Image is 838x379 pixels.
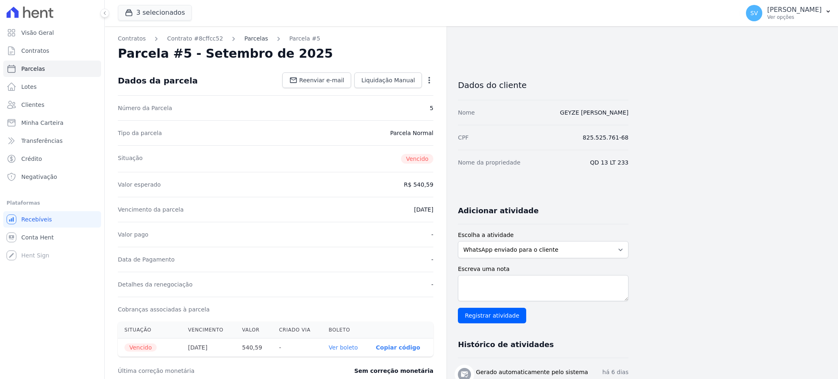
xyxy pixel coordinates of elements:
a: Parcela #5 [289,34,320,43]
a: Parcelas [244,34,268,43]
a: Ver boleto [329,344,358,351]
th: [DATE] [182,338,236,357]
label: Escreva uma nota [458,265,628,273]
dd: [DATE] [414,205,433,214]
h3: Adicionar atividade [458,206,538,216]
span: Vencido [401,154,433,164]
dt: Vencimento da parcela [118,205,184,214]
button: 3 selecionados [118,5,192,20]
th: Situação [118,322,182,338]
dd: - [431,280,433,289]
dd: QD 13 LT 233 [590,158,628,167]
th: Boleto [322,322,369,338]
span: Clientes [21,101,44,109]
p: [PERSON_NAME] [767,6,822,14]
h3: Gerado automaticamente pelo sistema [476,368,588,377]
th: Valor [236,322,273,338]
a: Parcelas [3,61,101,77]
span: Vencido [124,343,157,352]
dt: Cobranças associadas à parcela [118,305,209,314]
span: Visão Geral [21,29,54,37]
dd: Parcela Normal [390,129,433,137]
p: há 6 dias [602,368,628,377]
th: Criado via [273,322,322,338]
h3: Dados do cliente [458,80,628,90]
a: Conta Hent [3,229,101,246]
span: Parcelas [21,65,45,73]
dd: 825.525.761-68 [583,133,628,142]
dt: Nome da propriedade [458,158,520,167]
a: Liquidação Manual [354,72,422,88]
dt: Valor pago [118,230,149,239]
dd: - [431,230,433,239]
h2: Parcela #5 - Setembro de 2025 [118,46,333,61]
span: Transferências [21,137,63,145]
dt: Situação [118,154,143,164]
th: - [273,338,322,357]
span: Contratos [21,47,49,55]
a: Recebíveis [3,211,101,228]
button: Copiar código [376,344,420,351]
dt: Detalhes da renegociação [118,280,193,289]
a: Crédito [3,151,101,167]
dt: Tipo da parcela [118,129,162,137]
p: Ver opções [767,14,822,20]
h3: Histórico de atividades [458,340,554,350]
span: Recebíveis [21,215,52,223]
dd: Sem correção monetária [354,367,433,375]
span: Reenviar e-mail [299,76,344,84]
a: Lotes [3,79,101,95]
dt: Data de Pagamento [118,255,175,264]
label: Escolha a atividade [458,231,628,239]
dt: CPF [458,133,469,142]
span: Negativação [21,173,57,181]
dd: - [431,255,433,264]
th: 540,59 [236,338,273,357]
a: Transferências [3,133,101,149]
span: Lotes [21,83,37,91]
button: SV [PERSON_NAME] Ver opções [739,2,838,25]
a: Reenviar e-mail [282,72,351,88]
a: GEYZE [PERSON_NAME] [560,109,628,116]
a: Negativação [3,169,101,185]
dt: Número da Parcela [118,104,172,112]
div: Plataformas [7,198,98,208]
dd: 5 [430,104,433,112]
input: Registrar atividade [458,308,526,323]
dd: R$ 540,59 [404,180,433,189]
span: Minha Carteira [21,119,63,127]
a: Contratos [118,34,146,43]
span: Crédito [21,155,42,163]
th: Vencimento [182,322,236,338]
a: Contrato #8cffcc52 [167,34,223,43]
a: Visão Geral [3,25,101,41]
dt: Nome [458,108,475,117]
a: Minha Carteira [3,115,101,131]
span: SV [750,10,758,16]
a: Contratos [3,43,101,59]
span: Conta Hent [21,233,54,241]
div: Dados da parcela [118,76,198,86]
nav: Breadcrumb [118,34,433,43]
dt: Valor esperado [118,180,161,189]
span: Liquidação Manual [361,76,415,84]
dt: Última correção monetária [118,367,304,375]
a: Clientes [3,97,101,113]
